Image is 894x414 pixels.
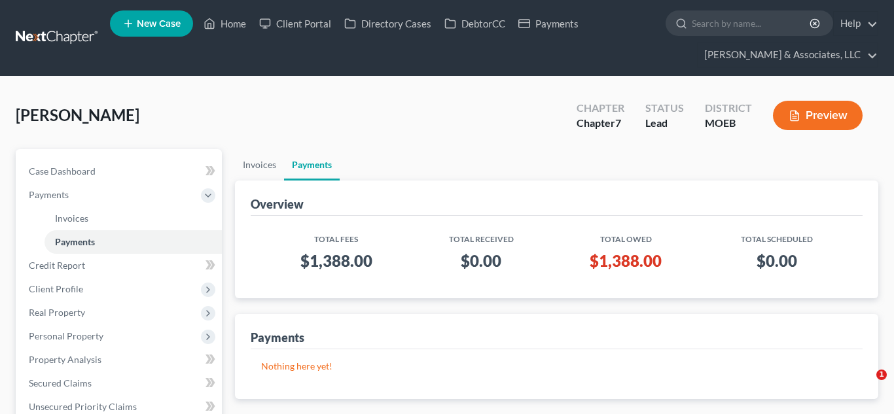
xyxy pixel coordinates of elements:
span: Secured Claims [29,377,92,388]
button: Preview [773,101,863,130]
a: Home [197,12,253,35]
th: Total Scheduled [702,226,852,245]
a: Invoices [45,207,222,230]
a: Payments [45,230,222,254]
span: Case Dashboard [29,165,96,177]
a: Help [834,12,878,35]
a: Invoices [235,149,284,181]
span: Unsecured Priority Claims [29,401,137,412]
th: Total Owed [550,226,701,245]
th: Total Received [412,226,550,245]
div: Chapter [577,101,624,116]
th: Total Fees [261,226,412,245]
div: Overview [251,196,304,212]
a: Case Dashboard [18,160,222,183]
h3: $0.00 [712,250,842,271]
span: Invoices [55,213,88,224]
div: Status [645,101,684,116]
a: Secured Claims [18,371,222,395]
div: Payments [251,330,304,345]
span: 7 [615,116,621,129]
p: Nothing here yet! [261,360,853,373]
span: [PERSON_NAME] [16,105,139,124]
span: Personal Property [29,330,103,341]
span: 1 [876,370,887,380]
span: Property Analysis [29,354,101,365]
a: Payments [512,12,585,35]
a: Credit Report [18,254,222,277]
input: Search by name... [692,11,812,35]
a: Property Analysis [18,348,222,371]
a: Payments [284,149,340,181]
a: Client Portal [253,12,338,35]
a: [PERSON_NAME] & Associates, LLC [698,43,878,67]
iframe: Intercom live chat [849,370,881,401]
span: New Case [137,19,181,29]
h3: $1,388.00 [561,250,690,271]
span: Real Property [29,307,85,318]
h3: $1,388.00 [272,250,401,271]
span: Payments [29,189,69,200]
span: Client Profile [29,283,83,294]
div: Lead [645,116,684,131]
div: Chapter [577,116,624,131]
h3: $0.00 [422,250,540,271]
a: DebtorCC [438,12,512,35]
a: Directory Cases [338,12,438,35]
div: MOEB [705,116,752,131]
div: District [705,101,752,116]
span: Payments [55,236,95,247]
span: Credit Report [29,260,85,271]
